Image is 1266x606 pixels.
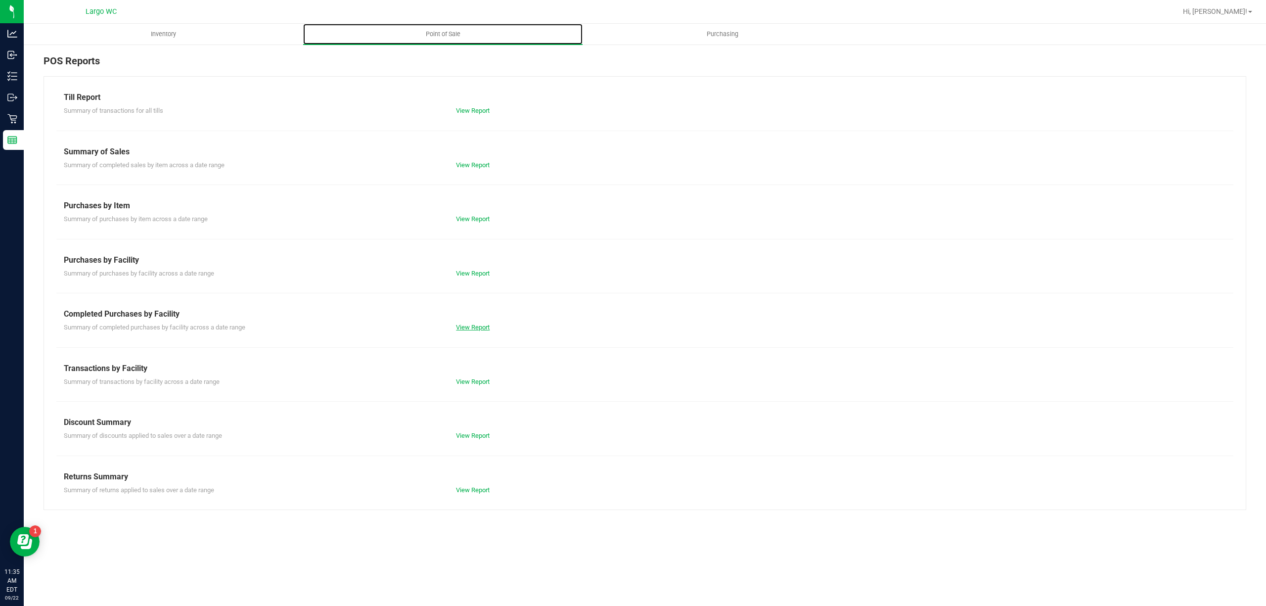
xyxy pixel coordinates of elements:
iframe: Resource center unread badge [29,525,41,537]
div: Till Report [64,92,1226,103]
a: View Report [456,215,490,223]
span: Summary of transactions by facility across a date range [64,378,220,385]
div: Discount Summary [64,417,1226,428]
a: View Report [456,270,490,277]
div: Summary of Sales [64,146,1226,158]
inline-svg: Inventory [7,71,17,81]
span: Largo WC [86,7,117,16]
span: Summary of completed sales by item across a date range [64,161,225,169]
a: View Report [456,107,490,114]
inline-svg: Retail [7,114,17,124]
span: Summary of completed purchases by facility across a date range [64,324,245,331]
span: Purchasing [693,30,752,39]
span: Point of Sale [412,30,474,39]
inline-svg: Inbound [7,50,17,60]
div: Completed Purchases by Facility [64,308,1226,320]
span: Summary of returns applied to sales over a date range [64,486,214,494]
span: Summary of purchases by item across a date range [64,215,208,223]
a: View Report [456,432,490,439]
p: 11:35 AM EDT [4,567,19,594]
div: POS Reports [44,53,1246,76]
inline-svg: Analytics [7,29,17,39]
a: View Report [456,161,490,169]
span: Summary of discounts applied to sales over a date range [64,432,222,439]
div: Returns Summary [64,471,1226,483]
a: View Report [456,378,490,385]
inline-svg: Outbound [7,93,17,102]
a: Inventory [24,24,303,45]
p: 09/22 [4,594,19,602]
span: Inventory [137,30,189,39]
a: View Report [456,486,490,494]
div: Purchases by Item [64,200,1226,212]
inline-svg: Reports [7,135,17,145]
a: View Report [456,324,490,331]
a: Purchasing [583,24,862,45]
span: Summary of transactions for all tills [64,107,163,114]
span: Summary of purchases by facility across a date range [64,270,214,277]
iframe: Resource center [10,527,40,557]
div: Purchases by Facility [64,254,1226,266]
div: Transactions by Facility [64,363,1226,374]
a: Point of Sale [303,24,583,45]
span: Hi, [PERSON_NAME]! [1183,7,1247,15]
